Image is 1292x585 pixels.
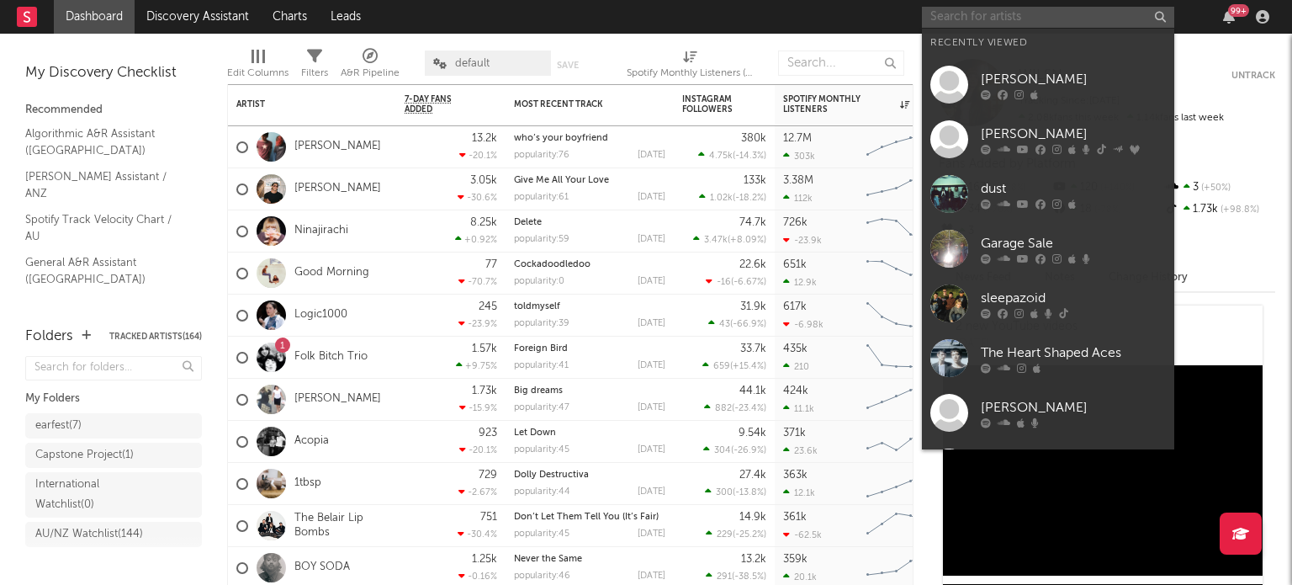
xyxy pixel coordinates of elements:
[638,319,665,328] div: [DATE]
[514,260,665,269] div: Cockadoodledoo
[514,529,569,539] div: popularity: 45
[783,487,815,498] div: 12.1k
[514,235,569,244] div: popularity: 59
[35,416,82,436] div: earfest ( 7 )
[778,51,904,76] input: Search...
[485,259,497,270] div: 77
[859,421,935,463] svg: Chart title
[514,403,569,412] div: popularity: 47
[472,554,497,565] div: 1.25k
[455,234,497,245] div: +0.92 %
[294,512,388,540] a: The Belair Lip Bombs
[514,218,665,227] div: Delete
[294,561,350,575] a: BOY SODA
[479,301,497,312] div: 245
[514,344,568,354] a: Foreign Bird
[514,134,608,143] a: who’s your boyfriend
[783,529,822,540] div: -62.5k
[294,182,381,196] a: [PERSON_NAME]
[922,440,1174,495] a: Way Dynamic
[514,572,570,581] div: popularity: 46
[739,470,766,481] div: 27.4k
[514,471,665,480] div: Dolly Destructiva
[514,428,556,438] a: Let Down
[301,42,328,91] div: Filters
[705,487,766,497] div: ( )
[294,392,381,407] a: [PERSON_NAME]
[514,176,609,185] a: Give Me All Your Love
[744,175,766,186] div: 133k
[35,445,134,465] div: Capstone Project ( 1 )
[479,428,497,439] div: 923
[859,463,935,505] svg: Chart title
[922,331,1174,386] a: The Heart Shaped Aces
[514,99,640,109] div: Most Recent Track
[627,63,753,83] div: Spotify Monthly Listeners (Spotify Monthly Listeners)
[783,133,812,144] div: 12.7M
[1163,177,1275,199] div: 3
[341,63,400,83] div: A&R Pipeline
[456,360,497,371] div: +9.75 %
[740,301,766,312] div: 31.9k
[25,472,202,518] a: International Watchlist(0)
[638,572,665,581] div: [DATE]
[739,512,766,523] div: 14.9k
[693,234,766,245] div: ( )
[783,445,818,456] div: 23.6k
[1228,4,1249,17] div: 99 +
[783,217,807,228] div: 726k
[294,140,381,154] a: [PERSON_NAME]
[25,413,202,439] a: earfest(7)
[514,218,542,227] a: Delete
[740,343,766,354] div: 33.7k
[514,513,659,522] a: Don’t Let Them Tell You (It’s Fair)
[25,296,185,331] a: Spotify Search Virality Chart / AU-[GEOGRAPHIC_DATA]
[294,224,348,238] a: Ninajirachi
[514,134,665,143] div: who’s your boyfriend
[733,278,764,287] span: -6.67 %
[783,361,809,372] div: 210
[733,320,764,329] span: -66.9 %
[25,522,202,547] a: AU/NZ Watchlist(144)
[1163,199,1275,221] div: 1.73k
[730,236,764,245] span: +8.09 %
[25,327,73,347] div: Folders
[859,126,935,168] svg: Chart title
[514,344,665,354] div: Foreign Bird
[733,362,764,371] span: +15.4 %
[35,475,154,515] div: International Watchlist ( 0 )
[783,403,814,414] div: 11.1k
[25,356,202,380] input: Search for folders...
[739,428,766,439] div: 9.54k
[717,278,731,287] span: -16
[35,524,143,545] div: AU/NZ Watchlist ( 144 )
[514,277,564,286] div: popularity: 0
[294,266,369,280] a: Good Morning
[25,253,185,288] a: General A&R Assistant ([GEOGRAPHIC_DATA])
[458,276,497,287] div: -70.7 %
[514,386,665,396] div: Big dreams
[783,193,813,204] div: 112k
[783,572,817,582] div: 20.1k
[783,470,807,481] div: 363k
[1199,183,1231,193] span: +50 %
[859,337,935,379] svg: Chart title
[638,235,665,244] div: [DATE]
[514,487,570,497] div: popularity: 44
[1223,10,1235,24] button: 99+
[638,445,665,455] div: [DATE]
[981,343,1166,363] div: The Heart Shaped Aces
[735,530,764,540] span: -25.2 %
[783,428,806,439] div: 371k
[638,403,665,412] div: [DATE]
[981,69,1166,89] div: [PERSON_NAME]
[783,301,807,312] div: 617k
[739,259,766,270] div: 22.6k
[405,94,472,114] span: 7-Day Fans Added
[981,397,1166,417] div: [PERSON_NAME]
[922,112,1174,167] a: [PERSON_NAME]
[859,379,935,421] svg: Chart title
[514,151,569,160] div: popularity: 76
[294,308,347,322] a: Logic1000
[25,100,202,120] div: Recommended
